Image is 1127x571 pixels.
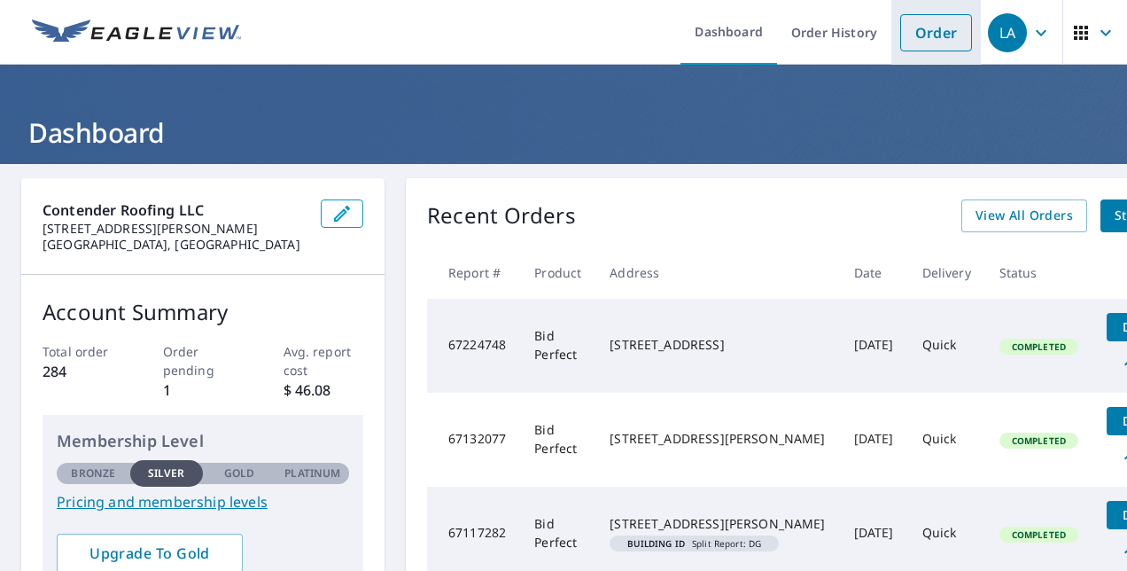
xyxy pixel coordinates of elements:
p: Membership Level [57,429,349,453]
th: Report # [427,246,520,299]
p: Order pending [163,342,244,379]
p: Account Summary [43,296,363,328]
a: Pricing and membership levels [57,491,349,512]
td: 67224748 [427,299,520,393]
th: Status [985,246,1092,299]
p: 1 [163,379,244,401]
span: Upgrade To Gold [71,544,229,563]
td: [DATE] [840,393,908,487]
h1: Dashboard [21,114,1106,151]
p: Recent Orders [427,199,576,232]
p: 284 [43,361,123,382]
span: Completed [1001,528,1076,541]
td: Bid Perfect [520,299,595,393]
p: Platinum [284,465,340,481]
p: Gold [224,465,254,481]
a: Order [900,14,972,51]
span: View All Orders [975,205,1073,227]
span: Completed [1001,340,1076,353]
p: $ 46.08 [284,379,364,401]
td: Quick [908,393,985,487]
a: View All Orders [961,199,1087,232]
div: [STREET_ADDRESS][PERSON_NAME] [610,515,825,533]
td: [DATE] [840,299,908,393]
span: Completed [1001,434,1076,447]
th: Delivery [908,246,985,299]
td: Quick [908,299,985,393]
em: Building ID [627,539,685,548]
p: [GEOGRAPHIC_DATA], [GEOGRAPHIC_DATA] [43,237,307,253]
div: LA [988,13,1027,52]
div: [STREET_ADDRESS][PERSON_NAME] [610,430,825,448]
th: Address [595,246,839,299]
td: Bid Perfect [520,393,595,487]
p: Silver [148,465,185,481]
span: Split Report: DG [617,539,772,548]
p: Avg. report cost [284,342,364,379]
p: Bronze [71,465,115,481]
p: Contender Roofing LLC [43,199,307,221]
img: EV Logo [32,20,241,46]
td: 67132077 [427,393,520,487]
div: [STREET_ADDRESS] [610,336,825,354]
p: [STREET_ADDRESS][PERSON_NAME] [43,221,307,237]
p: Total order [43,342,123,361]
th: Product [520,246,595,299]
th: Date [840,246,908,299]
